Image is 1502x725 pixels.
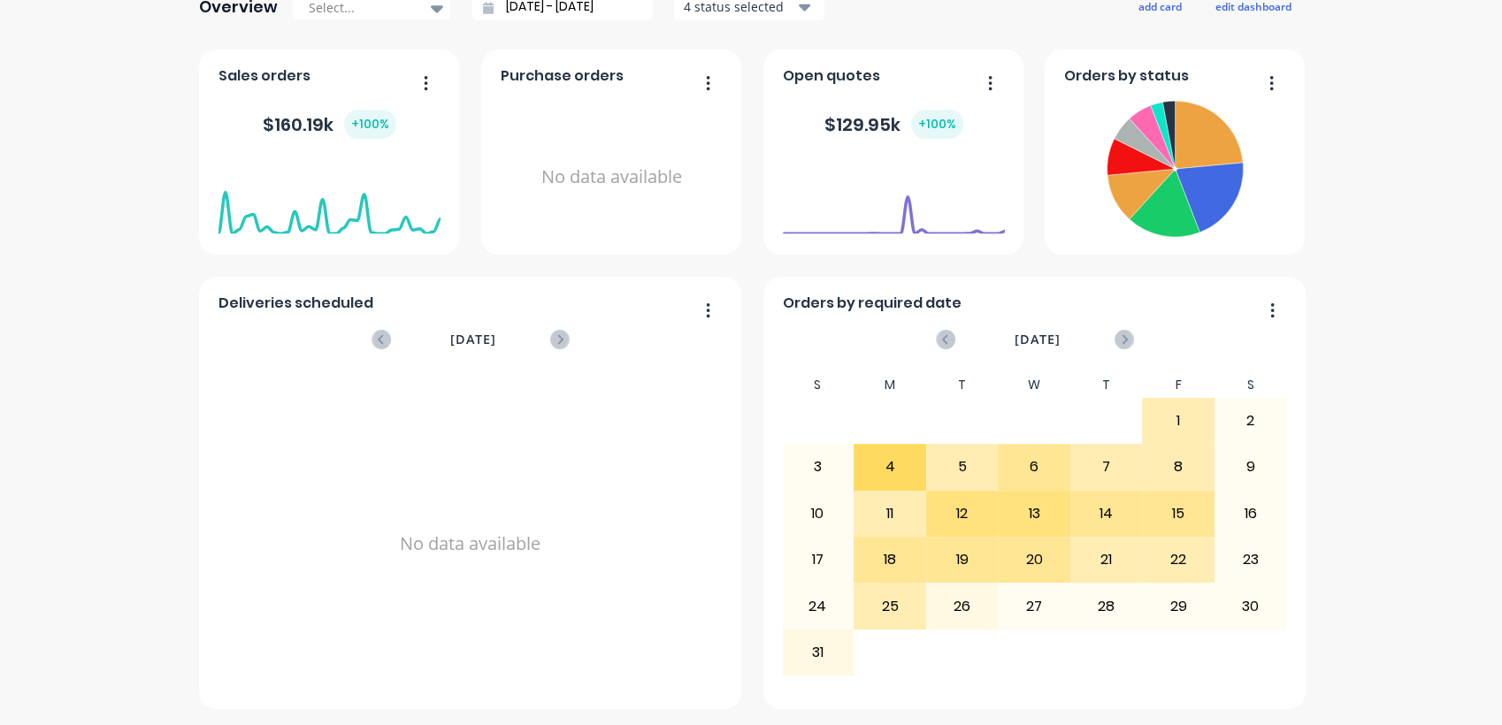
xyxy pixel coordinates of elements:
div: 23 [1215,538,1286,582]
div: 4 [854,445,925,489]
div: 28 [1071,584,1142,628]
div: 5 [927,445,998,489]
div: 7 [1071,445,1142,489]
div: $ 160.19k [263,110,396,139]
div: 3 [783,445,854,489]
div: 9 [1215,445,1286,489]
div: + 100 % [344,110,396,139]
div: 12 [927,492,998,536]
div: 6 [999,445,1069,489]
div: 18 [854,538,925,582]
div: W [998,372,1070,398]
div: 25 [854,584,925,628]
div: 21 [1071,538,1142,582]
div: 27 [999,584,1069,628]
div: 14 [1071,492,1142,536]
div: 8 [1143,445,1214,489]
div: 13 [999,492,1069,536]
div: 16 [1215,492,1286,536]
span: Sales orders [218,65,310,87]
div: T [1070,372,1143,398]
div: F [1142,372,1215,398]
div: 10 [783,492,854,536]
div: M [854,372,926,398]
div: 30 [1215,584,1286,628]
div: 22 [1143,538,1214,582]
span: Orders by status [1064,65,1189,87]
div: 15 [1143,492,1214,536]
span: [DATE] [450,330,496,349]
div: No data available [501,94,723,261]
span: Open quotes [783,65,880,87]
div: No data available [218,372,723,715]
div: 19 [927,538,998,582]
div: 17 [783,538,854,582]
span: Purchase orders [501,65,624,87]
div: 24 [783,584,854,628]
div: 20 [999,538,1069,582]
div: 29 [1143,584,1214,628]
div: T [926,372,999,398]
div: + 100 % [911,110,963,139]
div: 2 [1215,399,1286,443]
span: [DATE] [1015,330,1061,349]
div: S [782,372,854,398]
div: S [1215,372,1287,398]
div: 1 [1143,399,1214,443]
div: 31 [783,630,854,675]
div: $ 129.95k [824,110,963,139]
div: 26 [927,584,998,628]
div: 11 [854,492,925,536]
